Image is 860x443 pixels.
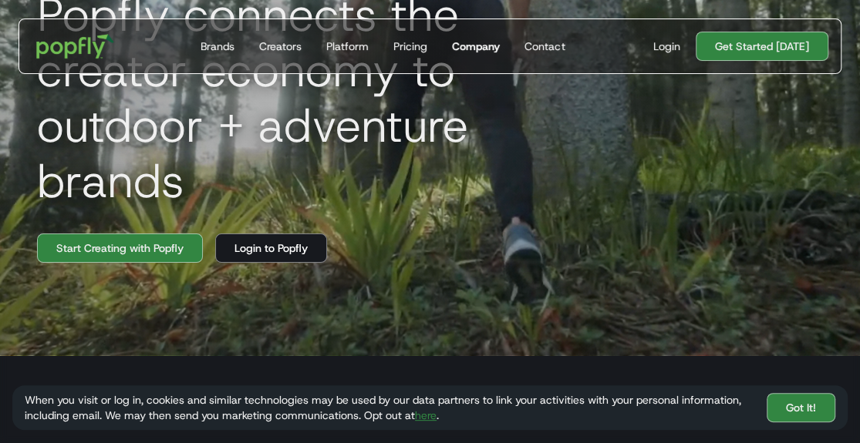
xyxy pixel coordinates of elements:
[767,393,835,422] a: Got It!
[446,19,506,73] a: Company
[253,19,308,73] a: Creators
[393,39,427,54] div: Pricing
[518,19,571,73] a: Contact
[326,39,369,54] div: Platform
[653,39,680,54] div: Login
[215,233,327,263] a: Login to Popfly
[647,39,686,54] a: Login
[25,392,754,423] div: When you visit or log in, cookies and similar technologies may be used by our data partners to li...
[524,39,565,54] div: Contact
[201,39,234,54] div: Brands
[452,39,500,54] div: Company
[415,408,437,422] a: here
[696,32,828,61] a: Get Started [DATE]
[25,23,125,69] a: home
[320,19,375,73] a: Platform
[194,19,241,73] a: Brands
[259,39,302,54] div: Creators
[387,19,433,73] a: Pricing
[37,233,203,263] a: Start Creating with Popfly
